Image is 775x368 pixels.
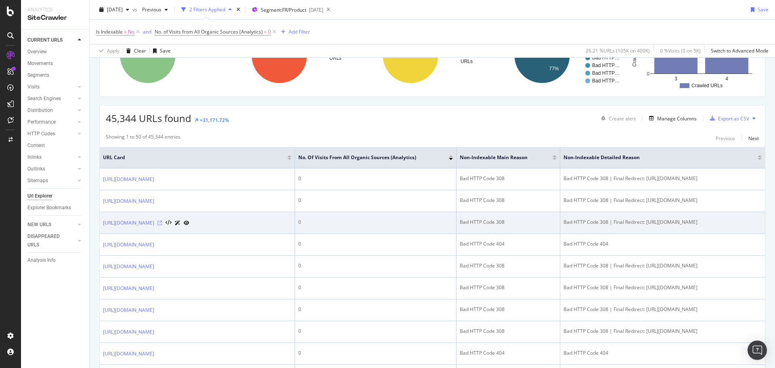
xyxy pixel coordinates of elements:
a: [URL][DOMAIN_NAME] [103,350,154,358]
a: HTTP Codes [27,130,75,138]
a: Analysis Info [27,256,84,265]
a: [URL][DOMAIN_NAME] [103,197,154,205]
div: Bad HTTP Code 308 [460,328,557,335]
div: Content [27,141,45,150]
button: Create alert [598,112,636,125]
span: No. of Visits from All Organic Sources (Analytics) [155,28,263,35]
a: Overview [27,48,84,56]
div: Bad HTTP Code 404 [563,349,762,357]
a: [URL][DOMAIN_NAME] [103,175,154,183]
a: Inlinks [27,153,75,162]
text: 3 [675,76,678,82]
div: +31,171.72% [200,117,229,124]
text: Bad HTTP… [592,55,620,61]
a: [URL][DOMAIN_NAME] [103,306,154,314]
div: 0 [298,306,453,313]
span: vs [132,6,139,13]
a: Sitemaps [27,177,75,185]
div: Clear [134,47,146,54]
a: Outlinks [27,165,75,173]
text: 77% [549,66,559,71]
div: Movements [27,59,53,68]
span: 2025 Sep. 9th [107,6,123,13]
div: Bad HTTP Code 308 [460,197,557,204]
a: Performance [27,118,75,126]
div: Overview [27,48,47,56]
div: Search Engines [27,95,61,103]
text: URLs [329,55,341,61]
a: Explorer Bookmarks [27,204,84,212]
div: Bad HTTP Code 308 [460,284,557,291]
div: Bad HTTP Code 308 | Final Redirect: [URL][DOMAIN_NAME] [563,284,762,291]
button: Save [150,44,171,57]
a: [URL][DOMAIN_NAME] [103,284,154,292]
span: Segment: FR/Product [261,6,306,13]
a: Distribution [27,106,75,115]
button: Next [748,133,759,143]
div: 2 Filters Applied [189,6,225,13]
div: Add Filter [289,28,310,35]
div: Url Explorer [27,192,52,200]
div: A chart. [106,20,233,90]
span: = [124,28,127,35]
div: [DATE] [309,6,323,13]
div: 0 [298,175,453,182]
div: and [143,28,151,35]
div: Open Intercom Messenger [748,341,767,360]
div: Apply [107,47,119,54]
a: Visits [27,83,75,91]
span: Previous [139,6,161,13]
div: A chart. [500,20,628,90]
div: 26.21 % URLs ( 105K on 400K ) [586,47,650,54]
div: Next [748,135,759,142]
span: No. of Visits from All Organic Sources (Analytics) [298,154,437,161]
div: NEW URLS [27,221,51,229]
div: 0 [298,240,453,248]
div: Distribution [27,106,53,115]
div: 0 [298,197,453,204]
a: Content [27,141,84,150]
button: Previous [139,3,171,16]
button: Save [748,3,769,16]
button: [DATE] [96,3,132,16]
text: 4 [726,76,729,82]
div: Performance [27,118,56,126]
a: [URL][DOMAIN_NAME] [103,241,154,249]
div: Create alert [609,115,636,122]
button: Export as CSV [707,112,749,125]
text: Bad HTTP… [592,78,620,84]
a: Url Explorer [27,192,84,200]
div: Manage Columns [657,115,697,122]
text: 100% [404,53,417,58]
div: Bad HTTP Code 308 [460,175,557,182]
div: Bad HTTP Code 308 [460,306,557,313]
div: 0 [298,284,453,291]
a: Movements [27,59,84,68]
span: 45,344 URLs found [106,111,191,125]
div: Outlinks [27,165,45,173]
div: Bad HTTP Code 404 [460,240,557,248]
span: Is Indexable [96,28,123,35]
div: Bad HTTP Code 404 [563,240,762,248]
span: Non-Indexable Main Reason [460,154,541,161]
text: 100% [142,53,154,58]
div: SiteCrawler [27,13,83,23]
div: 0 [298,219,453,226]
a: Search Engines [27,95,75,103]
span: = [264,28,267,35]
span: 0 [268,26,271,38]
div: Sitemaps [27,177,48,185]
div: Bad HTTP Code 308 | Final Redirect: [URL][DOMAIN_NAME] [563,219,762,226]
div: Switch to Advanced Mode [711,47,769,54]
button: Clear [123,44,146,57]
text: 100% [273,53,285,58]
div: Bad HTTP Code 404 [460,349,557,357]
a: AI Url Details [175,219,180,227]
div: Bad HTTP Code 308 [460,262,557,269]
div: DISAPPEARED URLS [27,232,68,249]
a: Visit Online Page [157,221,162,225]
text: Crawled URLs [632,36,638,67]
text: 0 [647,71,650,77]
div: A chart. [237,20,365,90]
div: Bad HTTP Code 308 | Final Redirect: [URL][DOMAIN_NAME] [563,328,762,335]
